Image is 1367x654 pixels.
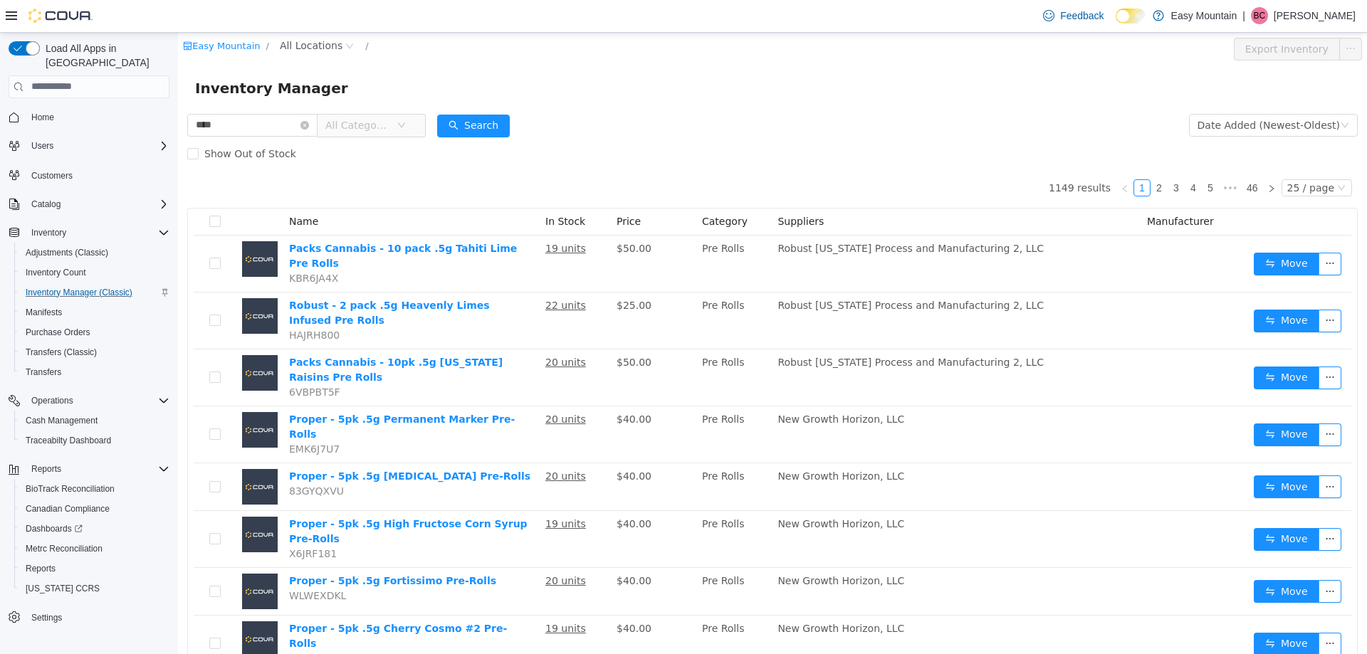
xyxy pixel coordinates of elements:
[26,166,169,184] span: Customers
[1141,391,1163,413] button: icon: ellipsis
[969,183,1036,194] span: Manufacturer
[20,344,169,361] span: Transfers (Classic)
[20,364,67,381] a: Transfers
[1076,547,1141,570] button: icon: swapMove
[3,607,175,628] button: Settings
[3,136,175,156] button: Users
[17,44,179,67] span: Inventory Manager
[1076,277,1141,300] button: icon: swapMove
[111,411,162,422] span: EMK6J7U7
[64,322,100,358] img: Packs Cannabis - 10pk .5g California Raisins Pre Rolls placeholder
[64,541,100,576] img: Proper - 5pk .5g Fortissimo Pre-Rolls placeholder
[367,267,408,278] u: 22 units
[599,183,646,194] span: Suppliers
[26,137,59,154] button: Users
[21,115,124,127] span: Show Out of Stock
[26,503,110,515] span: Canadian Compliance
[367,438,408,449] u: 20 units
[1064,147,1084,163] a: 46
[26,460,169,478] span: Reports
[20,284,138,301] a: Inventory Manager (Classic)
[111,381,337,407] a: Proper - 5pk .5g Permanent Marker Pre-Rolls
[26,392,79,409] button: Operations
[14,579,175,598] button: [US_STATE] CCRS
[518,478,594,535] td: Pre Rolls
[111,453,166,464] span: 83GYQXVU
[599,381,726,392] span: New Growth Horizon, LLC
[20,560,61,577] a: Reports
[26,609,68,626] a: Settings
[64,484,100,519] img: Proper - 5pk .5g High Fructose Corn Syrup Pre-Rolls placeholder
[14,559,175,579] button: Reports
[439,485,473,497] span: $40.00
[14,519,175,539] a: Dashboards
[1242,7,1245,24] p: |
[14,431,175,450] button: Traceabilty Dashboard
[64,265,100,301] img: Robust - 2 pack .5g Heavenly Limes Infused Pre Rolls placeholder
[20,560,169,577] span: Reports
[599,438,726,449] span: New Growth Horizon, LLC
[943,152,951,160] i: icon: left
[14,322,175,342] button: Purchase Orders
[26,392,169,409] span: Operations
[20,580,105,597] a: [US_STATE] CCRS
[973,147,990,164] li: 2
[20,284,169,301] span: Inventory Manager (Classic)
[1076,443,1141,465] button: icon: swapMove
[1076,600,1141,623] button: icon: swapMove
[111,240,160,251] span: KBR6JA4X
[1020,82,1162,103] div: Date Added (Newest-Oldest)
[524,183,570,194] span: Category
[5,8,82,19] a: icon: shopEasy Mountain
[14,283,175,302] button: Inventory Manager (Classic)
[1076,334,1141,357] button: icon: swapMove
[20,580,169,597] span: Washington CCRS
[111,590,329,616] a: Proper - 5pk .5g Cherry Cosmo #2 Pre-Rolls
[1163,88,1171,98] i: icon: down
[599,210,866,221] span: Robust [US_STATE] Process and Manufacturing 2, LLC
[26,543,103,554] span: Metrc Reconciliation
[31,612,62,623] span: Settings
[64,209,100,244] img: Packs Cannabis - 10 pack .5g Tahiti Lime Pre Rolls placeholder
[1056,5,1162,28] button: Export Inventory
[518,583,594,640] td: Pre Rolls
[367,183,407,194] span: In Stock
[31,463,61,475] span: Reports
[122,88,131,97] i: icon: close-circle
[111,297,162,308] span: HAJRH800
[111,557,168,569] span: WLWEXDKL
[111,485,350,512] a: Proper - 5pk .5g High Fructose Corn Syrup Pre-Rolls
[367,210,408,221] u: 19 units
[599,542,726,554] span: New Growth Horizon, LLC
[1141,600,1163,623] button: icon: ellipsis
[599,485,726,497] span: New Growth Horizon, LLC
[3,391,175,411] button: Operations
[20,364,169,381] span: Transfers
[518,535,594,583] td: Pre Rolls
[31,112,54,123] span: Home
[20,244,169,261] span: Adjustments (Classic)
[518,260,594,317] td: Pre Rolls
[26,137,169,154] span: Users
[367,381,408,392] u: 20 units
[26,109,60,126] a: Home
[955,147,973,164] li: 1
[1141,547,1163,570] button: icon: ellipsis
[439,210,473,221] span: $50.00
[1116,9,1146,23] input: Dark Mode
[26,435,111,446] span: Traceabilty Dashboard
[64,589,100,624] img: Proper - 5pk .5g Cherry Cosmo #2 Pre-Rolls placeholder
[1037,1,1109,30] a: Feedback
[111,542,318,554] a: Proper - 5pk .5g Fortissimo Pre-Rolls
[31,140,53,152] span: Users
[1109,147,1156,163] div: 25 / page
[26,224,72,241] button: Inventory
[367,324,408,335] u: 20 units
[20,540,169,557] span: Metrc Reconciliation
[20,540,108,557] a: Metrc Reconciliation
[111,210,339,236] a: Packs Cannabis - 10 pack .5g Tahiti Lime Pre Rolls
[1076,220,1141,243] button: icon: swapMove
[31,395,73,406] span: Operations
[26,307,62,318] span: Manifests
[956,147,972,163] a: 1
